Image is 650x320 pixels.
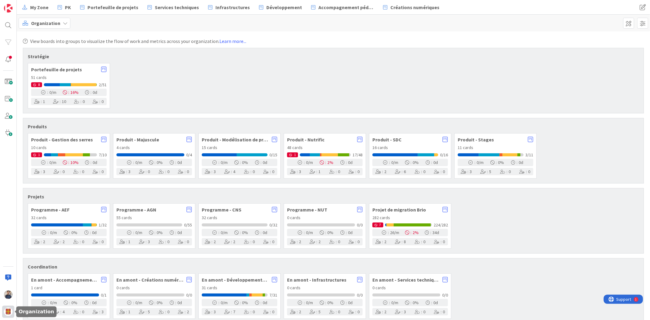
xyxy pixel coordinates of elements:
span: 0 d [177,229,182,236]
div: 55 cards [116,215,192,221]
span: 0 [357,239,360,245]
div: 32 cards [31,215,107,221]
div: : [170,159,182,166]
div: : [85,89,97,96]
div: : [263,238,274,245]
span: Produit - Modélisation de programme [202,137,269,142]
span: 0 [187,239,189,245]
span: 0 [272,239,274,245]
div: : [126,299,142,306]
div: : [139,238,150,245]
div: : [290,308,301,315]
div: 16 cards [372,144,448,151]
span: 0 /m [306,300,313,306]
span: Projet de migration Brio [372,207,439,212]
span: 0 /m [49,159,56,166]
div: : [255,159,267,166]
div: : [41,159,56,166]
div: : [297,159,313,166]
span: 0 /m [50,300,57,306]
span: 2 [214,239,216,245]
div: 0 cards [116,285,192,291]
div: : [425,229,439,236]
img: MW [4,290,12,299]
div: : [149,229,163,236]
div: : [491,159,504,166]
span: 2 [384,169,386,175]
div: : [54,238,65,245]
span: Services techniques [155,4,199,11]
img: Visit kanbanzone.com [4,4,12,12]
span: Produit - SDC [372,137,439,142]
span: 0 [148,169,150,175]
div: : [519,168,530,175]
span: Programme - AEF [31,207,98,212]
span: 0 [338,239,340,245]
span: 0 [443,239,445,245]
div: 0/16 [440,152,448,158]
div: : [74,98,85,105]
div: 31 cards [202,285,277,291]
span: 0 d [93,159,97,166]
span: 0 /m [391,159,398,166]
span: 0 [423,169,425,175]
div: : [73,308,84,315]
div: : [119,238,130,245]
div: : [158,238,169,245]
div: : [119,308,130,315]
div: : [395,168,406,175]
div: : [178,308,189,315]
span: 0 % [157,300,163,306]
span: 0 % [72,300,78,306]
div: 1 [32,2,33,7]
span: 0 /m [50,229,57,236]
span: 7 [379,222,381,228]
span: 26 /m [390,229,399,236]
span: 2 [384,239,386,245]
span: 0 /m [306,159,313,166]
span: 0 [357,169,360,175]
div: : [64,299,78,306]
div: 10 cards [31,144,107,151]
span: 1 [294,152,296,158]
span: 0 d [433,300,438,306]
div: : [349,308,360,315]
div: : [244,238,255,245]
span: 3 [214,169,216,175]
span: 0 d [433,159,438,166]
span: My Zone [30,4,48,11]
div: : [158,168,169,175]
div: : [178,238,189,245]
div: 282 cards [372,215,448,221]
span: 0 /m [477,159,484,166]
span: 0 /m [135,159,142,166]
div: : [84,299,97,306]
a: PK [54,2,75,13]
span: 3 [470,169,472,175]
span: 0 d [348,300,353,306]
div: 0/0 [442,292,448,298]
span: 1 [318,169,321,175]
img: avatar [4,308,12,316]
div: : [93,98,104,105]
div: : [434,308,445,315]
div: : [382,299,398,306]
div: : [224,168,235,175]
div: : [349,168,360,175]
span: 2 [318,239,321,245]
span: 3 [299,169,301,175]
span: 2 [43,239,45,245]
div: : [126,159,142,166]
span: 0 d [348,159,353,166]
span: 0 [338,169,340,175]
span: Produit - Gestion des serres [31,137,98,142]
span: 0 [62,169,65,175]
div: : [149,299,163,306]
div: : [381,229,399,236]
a: Accompagnement pédagogique [307,2,378,13]
span: 0 % [242,229,248,236]
span: 10 [62,98,66,105]
div: : [139,308,150,315]
div: : [205,308,216,315]
div: 0 cards [287,215,363,221]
